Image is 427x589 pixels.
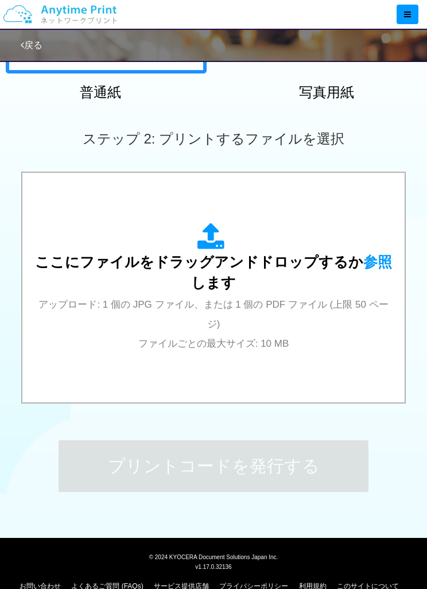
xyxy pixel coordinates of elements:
[38,299,388,350] span: アップロード: 1 個の JPG ファイル、または 1 個の PDF ファイル (上限 50 ページ) ファイルごとの最大サイズ: 10 MB
[59,440,368,492] button: プリントコードを発行する
[35,254,392,290] span: ここにファイルをドラッグアンドドロップするか します
[363,254,392,270] span: 参照
[83,131,344,146] span: ステップ 2: プリントするファイルを選択
[149,553,278,560] span: © 2024 KYOCERA Document Solutions Japan Inc.
[195,563,231,570] span: v1.17.0.32136
[21,40,42,50] a: 戻る
[226,85,427,100] h2: 写真用紙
